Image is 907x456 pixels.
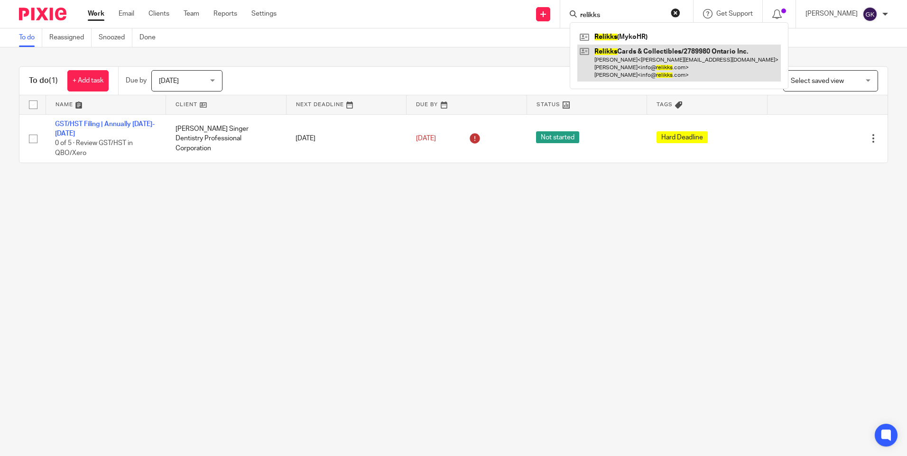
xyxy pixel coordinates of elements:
a: Snoozed [99,28,132,47]
td: [DATE] [286,114,407,163]
a: To do [19,28,42,47]
td: [PERSON_NAME] Singer Dentistry Professional Corporation [166,114,287,163]
a: GST/HST Filing | Annually [DATE]- [DATE] [55,121,155,137]
span: Get Support [716,10,753,17]
a: Reassigned [49,28,92,47]
input: Search [579,11,665,20]
img: Pixie [19,8,66,20]
span: Not started [536,131,579,143]
span: [DATE] [159,78,179,84]
p: Due by [126,76,147,85]
p: [PERSON_NAME] [805,9,858,18]
span: Select saved view [791,78,844,84]
a: Team [184,9,199,18]
a: Clients [148,9,169,18]
h1: To do [29,76,58,86]
span: [DATE] [416,135,436,142]
span: Tags [657,102,673,107]
span: Hard Deadline [657,131,708,143]
a: Work [88,9,104,18]
a: Done [139,28,163,47]
button: Clear [671,8,680,18]
a: Email [119,9,134,18]
span: 0 of 5 · Review GST/HST in QBO/Xero [55,140,133,156]
img: svg%3E [862,7,878,22]
a: Reports [213,9,237,18]
a: + Add task [67,70,109,91]
span: (1) [49,77,58,84]
a: Settings [251,9,277,18]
